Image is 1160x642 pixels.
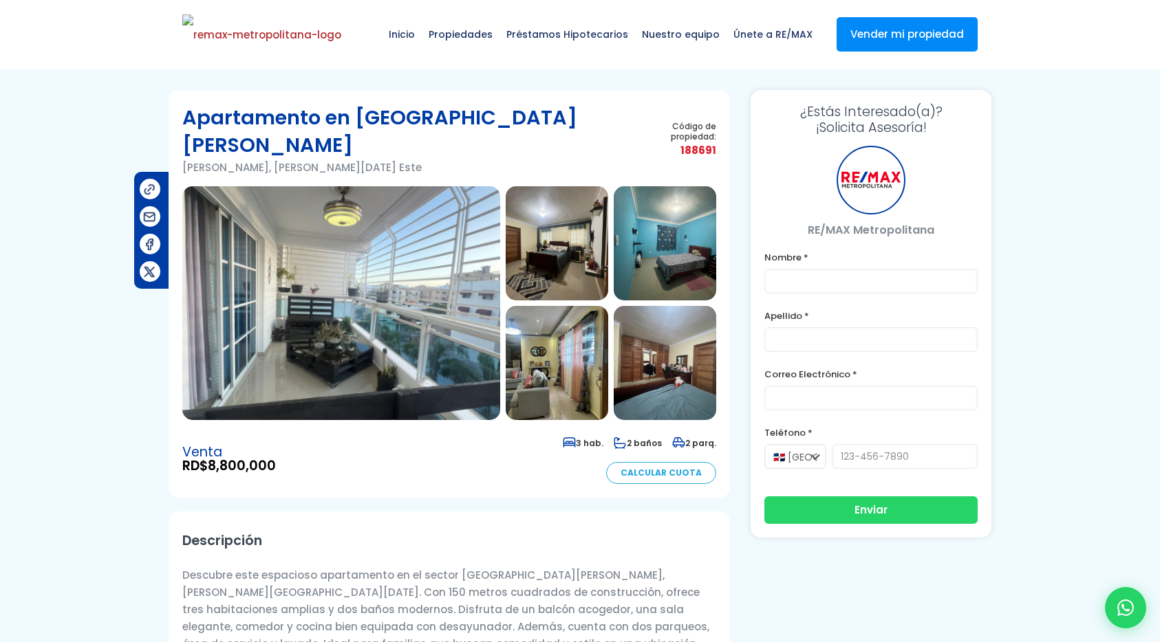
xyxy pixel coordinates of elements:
span: ¿Estás Interesado(a)? [764,104,978,120]
span: 188691 [642,142,716,159]
h2: Descripción [182,525,716,556]
img: Compartir [142,210,157,224]
span: Inicio [382,14,422,55]
label: Teléfono * [764,424,978,441]
h1: Apartamento en [GEOGRAPHIC_DATA][PERSON_NAME] [182,104,642,159]
button: Enviar [764,496,978,524]
a: Vender mi propiedad [837,17,978,52]
p: [PERSON_NAME], [PERSON_NAME][DATE] Este [182,159,642,176]
img: Apartamento en Isabelita I [614,306,716,420]
img: Apartamento en Isabelita I [614,186,716,300]
span: Préstamos Hipotecarios [500,14,635,55]
span: 2 parq. [672,437,716,449]
span: 2 baños [614,437,662,449]
img: Apartamento en Isabelita I [506,186,608,300]
span: 3 hab. [563,437,603,449]
span: Propiedades [422,14,500,55]
img: Apartamento en Isabelita I [182,186,500,420]
img: Compartir [142,265,157,279]
span: Código de propiedad: [642,121,716,142]
h3: ¡Solicita Asesoría! [764,104,978,135]
label: Apellido * [764,307,978,324]
span: Únete a RE/MAX [727,14,819,55]
input: 123-456-7890 [832,444,978,469]
img: Compartir [142,237,157,252]
div: RE/MAX Metropolitana [837,146,905,214]
span: Venta [182,445,276,459]
label: Correo Electrónico * [764,366,978,383]
p: RE/MAX Metropolitana [764,221,978,239]
span: Nuestro equipo [635,14,727,55]
span: 8,800,000 [208,456,276,475]
img: Compartir [142,182,157,197]
img: Apartamento en Isabelita I [506,306,608,420]
span: RD$ [182,459,276,473]
label: Nombre * [764,249,978,266]
a: Calcular Cuota [606,462,716,484]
